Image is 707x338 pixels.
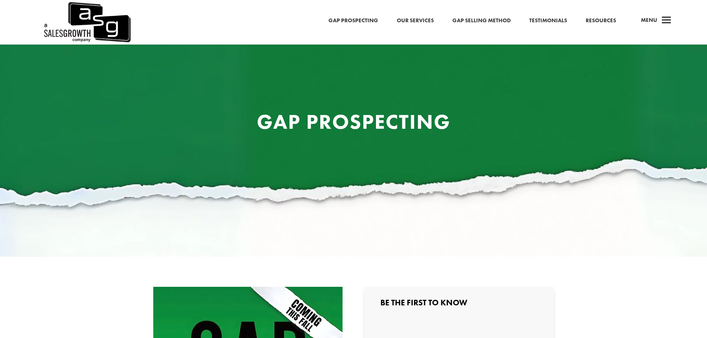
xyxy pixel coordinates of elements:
span: Menu [641,16,657,24]
a: Testimonials [529,16,567,26]
a: Gap Selling Method [452,16,511,26]
a: Resources [586,16,616,26]
h1: Gap Prospecting [213,111,495,136]
h3: Be the First to Know [380,299,538,311]
span: a [659,13,674,28]
a: Our Services [397,16,434,26]
a: Gap Prospecting [328,16,378,26]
